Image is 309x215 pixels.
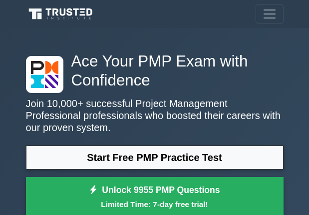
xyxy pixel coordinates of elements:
h1: Ace Your PMP Exam with Confidence [26,52,284,89]
button: Toggle navigation [256,4,284,24]
p: Join 10,000+ successful Project Management Professional professionals who boosted their careers w... [26,97,284,133]
a: Start Free PMP Practice Test [26,145,284,169]
small: Limited Time: 7-day free trial! [38,198,271,210]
